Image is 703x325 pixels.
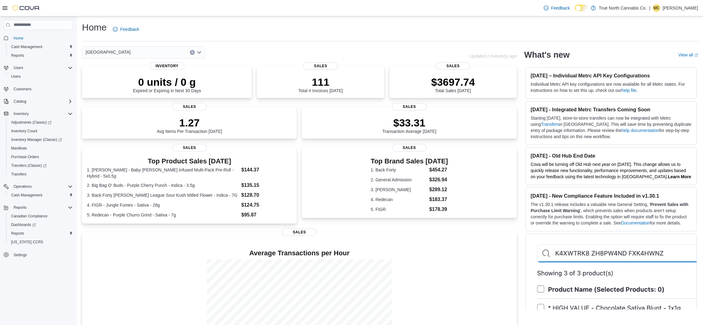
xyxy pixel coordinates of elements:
[9,127,40,135] a: Inventory Count
[9,43,73,51] span: Cash Management
[531,162,686,179] span: Cova will be turning off Old Hub next year on [DATE]. This change allows us to quickly release ne...
[551,5,570,11] span: Feedback
[382,117,436,134] div: Transaction Average [DATE]
[298,76,343,93] div: Total # Invoices [DATE]
[531,153,692,159] h3: [DATE] - Old Hub End Date
[87,182,239,188] dt: 2. Big Bag O' Buds - Purple Cherry Punch - Indica - 3.5g
[431,76,475,93] div: Total Sales [DATE]
[9,212,73,220] span: Canadian Compliance
[86,48,131,56] span: [GEOGRAPHIC_DATA]
[190,50,195,55] button: Clear input
[11,183,73,190] span: Operations
[150,62,184,70] span: Inventory
[429,176,448,183] dd: $326.94
[6,135,75,144] a: Inventory Manager (Classic)
[531,72,692,79] h3: [DATE] – Individual Metrc API Key Configurations
[9,52,27,59] a: Reports
[9,171,73,178] span: Transfers
[11,85,73,93] span: Customers
[1,34,75,43] button: Home
[429,186,448,193] dd: $289.12
[9,221,73,228] span: Dashboards
[14,87,31,92] span: Customers
[694,53,698,57] svg: External link
[524,50,570,60] h2: What's new
[11,64,26,72] button: Users
[82,21,107,34] h1: Home
[87,167,239,179] dt: 1. [PERSON_NAME] - Baby [PERSON_NAME] Infused Multi-Pack Pre-Roll - Hybrid - 5x0.5g
[241,166,292,174] dd: $144.37
[622,88,636,93] a: help file
[11,53,24,58] span: Reports
[9,171,29,178] a: Transfers
[14,184,32,189] span: Operations
[14,36,23,41] span: Home
[6,43,75,51] button: Cash Management
[9,153,42,161] a: Purchase Orders
[9,212,50,220] a: Canadian Compliance
[575,5,588,11] input: Dark Mode
[9,191,45,199] a: Cash Management
[678,52,698,57] a: View allExternal link
[6,238,75,246] button: [US_STATE] CCRS
[110,23,141,35] a: Feedback
[6,191,75,200] button: Cash Management
[436,62,470,70] span: Sales
[11,251,73,258] span: Settings
[1,84,75,93] button: Customers
[11,85,34,93] a: Customers
[241,201,292,209] dd: $124.75
[1,182,75,191] button: Operations
[6,229,75,238] button: Reports
[621,220,650,225] a: Documentation
[11,44,42,49] span: Cash Management
[9,73,23,80] a: Users
[11,64,73,72] span: Users
[14,111,29,116] span: Inventory
[9,238,46,246] a: [US_STATE] CCRS
[87,192,239,198] dt: 3. Back Forty [PERSON_NAME] League Sour Kush Milled Flower - Indica - 7G
[9,119,54,126] a: Adjustments (Classic)
[12,5,40,11] img: Cova
[11,35,26,42] a: Home
[197,50,202,55] button: Open list of options
[120,26,139,32] span: Feedback
[11,163,47,168] span: Transfers (Classic)
[11,110,73,117] span: Inventory
[241,182,292,189] dd: $135.15
[9,230,73,237] span: Reports
[282,228,317,236] span: Sales
[668,174,691,179] strong: Learn More
[9,52,73,59] span: Reports
[371,158,448,165] h3: Top Brand Sales [DATE]
[6,170,75,179] button: Transfers
[6,72,75,81] button: Users
[241,191,292,199] dd: $128.70
[87,212,239,218] dt: 5. Redecan - Purple Churro Grind - Sativa - 7g
[11,240,43,245] span: [US_STATE] CCRS
[11,251,29,259] a: Settings
[9,119,73,126] span: Adjustments (Classic)
[649,4,650,12] p: |
[531,201,692,226] p: The v1.30.1 release includes a valuable new General Setting, ' ', which prevents sales when produ...
[429,206,448,213] dd: $178.39
[392,103,427,110] span: Sales
[9,221,38,228] a: Dashboards
[531,81,692,93] p: Individual Metrc API key configurations are now available for all Metrc states. For instructions ...
[531,115,692,140] p: Starting [DATE], store-to-store transfers can now be integrated with Metrc using in [GEOGRAPHIC_D...
[6,127,75,135] button: Inventory Count
[1,64,75,72] button: Users
[371,206,427,212] dt: 5. FIGR
[371,177,427,183] dt: 2. General Admission
[9,127,73,135] span: Inventory Count
[541,2,572,14] a: Feedback
[303,62,338,70] span: Sales
[11,204,73,211] span: Reports
[1,97,75,106] button: Catalog
[241,211,292,219] dd: $95.87
[469,54,517,59] p: Updated 1 minute(s) ago
[14,65,23,70] span: Users
[392,144,427,151] span: Sales
[6,144,75,153] button: Manifests
[9,136,64,143] a: Inventory Manager (Classic)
